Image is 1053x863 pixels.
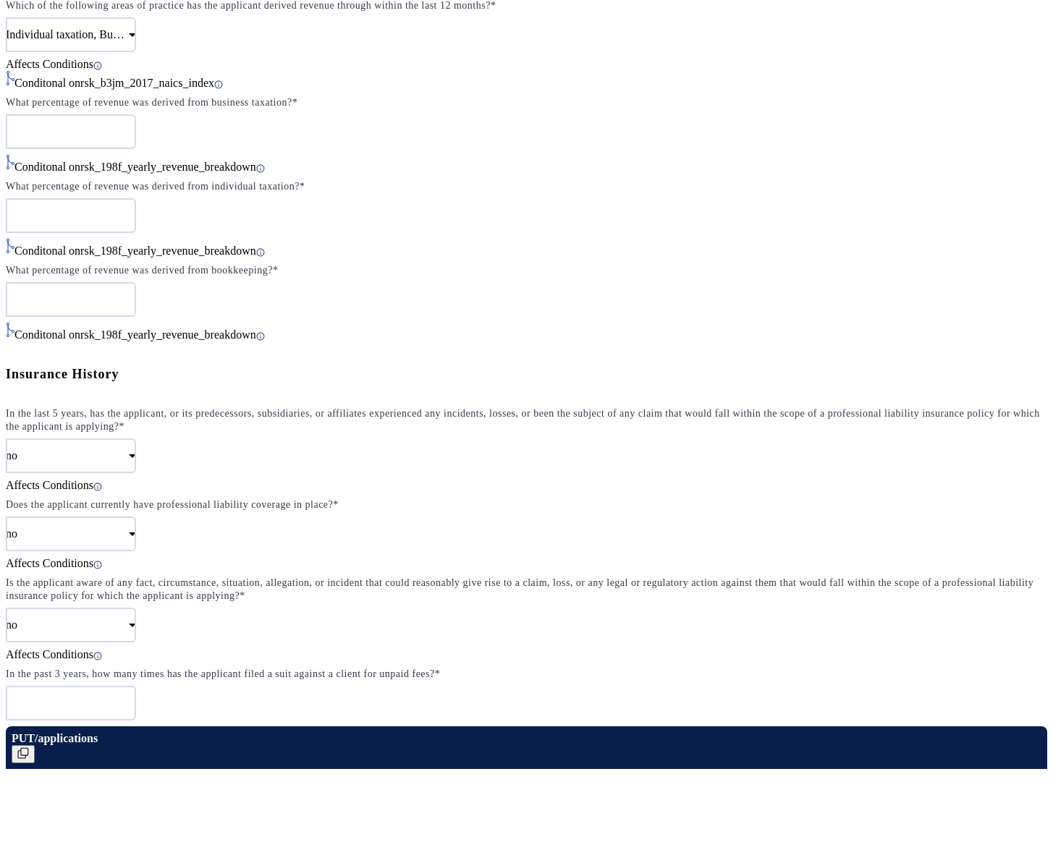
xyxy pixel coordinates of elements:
[80,245,256,257] span: rsk_198f_yearly_revenue_breakdown
[6,618,17,631] span: no
[6,499,339,510] label: Does the applicant currently have professional liability coverage in place?*
[6,557,1047,570] div: Affects Conditions
[14,161,80,173] span: Conditonal on
[80,328,256,341] span: rsk_198f_yearly_revenue_breakdown
[6,408,1040,432] label: In the last 5 years, has the applicant, or its predecessors, subsidiaries, or affiliates experien...
[6,479,1047,492] div: Affects Conditions
[6,527,17,540] span: no
[6,97,297,108] label: What percentage of revenue was derived from business taxation?*
[14,328,80,341] span: Conditonal on
[6,668,440,679] label: In the past 3 years, how many times has the applicant filed a suit against a client for unpaid fe...
[14,245,80,257] span: Conditonal on
[12,732,35,744] span: PUT
[6,58,1047,71] div: Affects Conditions
[6,577,1033,601] label: Is the applicant aware of any fact, circumstance, situation, allegation, or incident that could r...
[6,28,248,41] span: Individual taxation, Business taxation, Bookkeeping
[6,363,1047,385] h5: Insurance History
[12,732,1047,745] div: /applications
[6,449,17,462] span: no
[6,181,305,192] label: What percentage of revenue was derived from individual taxation?*
[80,161,256,173] span: rsk_198f_yearly_revenue_breakdown
[80,77,214,89] span: rsk_b3jm_2017_naics_index
[14,77,80,89] span: Conditonal on
[6,648,1047,661] div: Affects Conditions
[6,265,278,276] label: What percentage of revenue was derived from bookkeeping?*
